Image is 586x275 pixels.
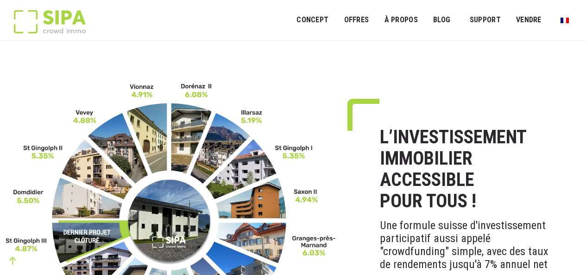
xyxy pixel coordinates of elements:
h1: L’INVESTISSEMENT IMMOBILIER ACCESSIBLE POUR TOUS ! [380,127,560,212]
img: Français [561,18,569,23]
a: À PROPOS [378,10,424,31]
a: VENDRE [510,10,548,31]
a: Blog [427,10,457,31]
a: Concept [290,10,334,31]
a: SUPPORT [464,10,507,31]
a: OFFRES [338,10,375,31]
a: Passer à [554,11,575,29]
nav: Menu principal [296,8,572,32]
